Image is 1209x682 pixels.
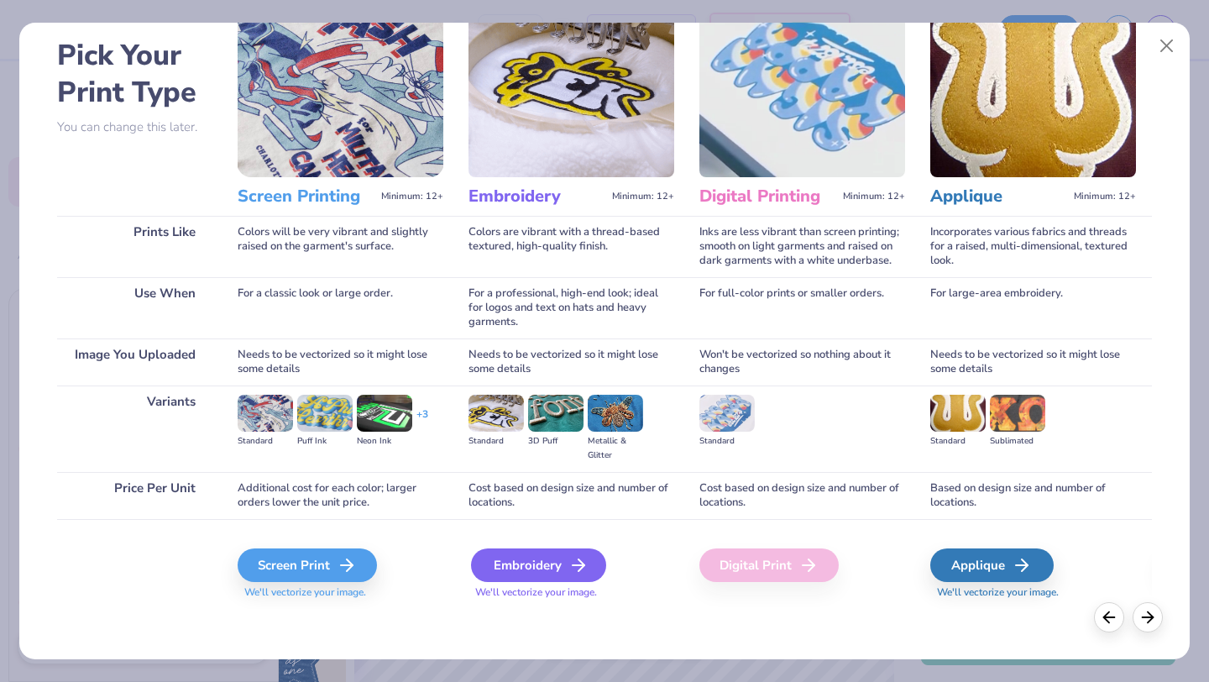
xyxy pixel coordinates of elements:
img: Standard [468,395,524,432]
img: Neon Ink [357,395,412,432]
div: For a classic look or large order. [238,277,443,338]
img: 3D Puff [528,395,584,432]
div: Inks are less vibrant than screen printing; smooth on light garments and raised on dark garments ... [699,216,905,277]
div: Needs to be vectorized so it might lose some details [238,338,443,386]
div: Incorporates various fabrics and threads for a raised, multi-dimensional, textured look. [930,216,1136,277]
div: Embroidery [471,548,606,582]
span: We'll vectorize your image. [930,585,1136,600]
div: Needs to be vectorized so it might lose some details [930,338,1136,386]
h3: Digital Printing [699,186,836,207]
div: Cost based on design size and number of locations. [468,472,674,519]
div: Sublimated [990,434,1045,449]
div: Colors will be very vibrant and slightly raised on the garment's surface. [238,216,443,277]
div: Additional cost for each color; larger orders lower the unit price. [238,472,443,519]
span: We'll vectorize your image. [468,585,674,600]
img: Standard [930,395,986,432]
img: Standard [238,395,293,432]
div: Cost based on design size and number of locations. [699,472,905,519]
div: Neon Ink [357,434,412,449]
img: Applique [930,4,1136,177]
h2: Pick Your Print Type [57,37,212,111]
div: Metallic & Glitter [588,434,643,463]
div: Digital Print [699,548,839,582]
div: Variants [57,386,212,472]
img: Puff Ink [297,395,353,432]
div: Standard [930,434,986,449]
div: + 3 [416,407,428,436]
span: Minimum: 12+ [1074,191,1136,202]
div: Needs to be vectorized so it might lose some details [468,338,674,386]
div: Standard [468,434,524,449]
img: Embroidery [468,4,674,177]
img: Sublimated [990,395,1045,432]
div: 3D Puff [528,434,584,449]
h3: Screen Printing [238,186,374,207]
div: Screen Print [238,548,377,582]
div: Puff Ink [297,434,353,449]
div: For a professional, high-end look; ideal for logos and text on hats and heavy garments. [468,277,674,338]
div: Use When [57,277,212,338]
img: Digital Printing [699,4,905,177]
span: Minimum: 12+ [381,191,443,202]
p: You can change this later. [57,120,212,134]
h3: Applique [930,186,1067,207]
div: Colors are vibrant with a thread-based textured, high-quality finish. [468,216,674,277]
img: Standard [699,395,755,432]
div: Image You Uploaded [57,338,212,386]
div: For full-color prints or smaller orders. [699,277,905,338]
span: We'll vectorize your image. [238,585,443,600]
div: Standard [238,434,293,449]
div: Applique [930,548,1054,582]
div: Prints Like [57,216,212,277]
div: For large-area embroidery. [930,277,1136,338]
div: Won't be vectorized so nothing about it changes [699,338,905,386]
div: Standard [699,434,755,449]
img: Metallic & Glitter [588,395,643,432]
img: Screen Printing [238,4,443,177]
span: Minimum: 12+ [612,191,674,202]
div: Based on design size and number of locations. [930,472,1136,519]
button: Close [1151,30,1183,62]
div: Price Per Unit [57,472,212,519]
h3: Embroidery [468,186,605,207]
span: Minimum: 12+ [843,191,905,202]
